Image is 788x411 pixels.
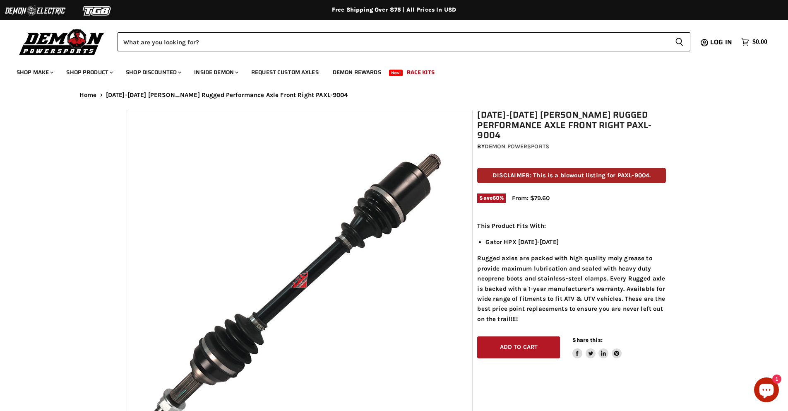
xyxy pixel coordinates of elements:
[477,336,560,358] button: Add to cart
[10,60,765,81] ul: Main menu
[492,195,500,201] span: 60
[477,221,666,231] p: This Product Fits With:
[706,39,737,46] a: Log in
[106,92,348,99] span: [DATE]-[DATE] [PERSON_NAME] Rugged Performance Axle Front Right PAXL-9004
[668,32,690,51] button: Search
[327,64,387,81] a: Demon Rewards
[752,377,781,404] inbox-online-store-chat: Shopify online store chat
[63,92,725,99] nav: Breadcrumbs
[477,221,666,324] div: Rugged axles are packed with high quality moly grease to provide maximum lubrication and sealed w...
[66,3,128,19] img: TGB Logo 2
[389,70,403,76] span: New!
[10,64,58,81] a: Shop Make
[572,337,602,343] span: Share this:
[485,143,549,150] a: Demon Powersports
[120,64,186,81] a: Shop Discounted
[512,194,550,202] span: From: $79.60
[188,64,243,81] a: Inside Demon
[572,336,622,358] aside: Share this:
[477,193,506,203] span: Save %
[17,27,107,56] img: Demon Powersports
[477,110,666,140] h1: [DATE]-[DATE] [PERSON_NAME] Rugged Performance Axle Front Right PAXL-9004
[485,237,666,247] li: Gator HPX [DATE]-[DATE]
[752,38,767,46] span: $0.00
[60,64,118,81] a: Shop Product
[118,32,690,51] form: Product
[401,64,441,81] a: Race Kits
[245,64,325,81] a: Request Custom Axles
[118,32,668,51] input: Search
[737,36,771,48] a: $0.00
[710,37,732,47] span: Log in
[79,92,97,99] a: Home
[477,142,666,151] div: by
[477,168,666,183] p: DISCLAIMER: This is a blowout listing for PAXL-9004.
[500,343,538,351] span: Add to cart
[63,6,725,14] div: Free Shipping Over $75 | All Prices In USD
[4,3,66,19] img: Demon Electric Logo 2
